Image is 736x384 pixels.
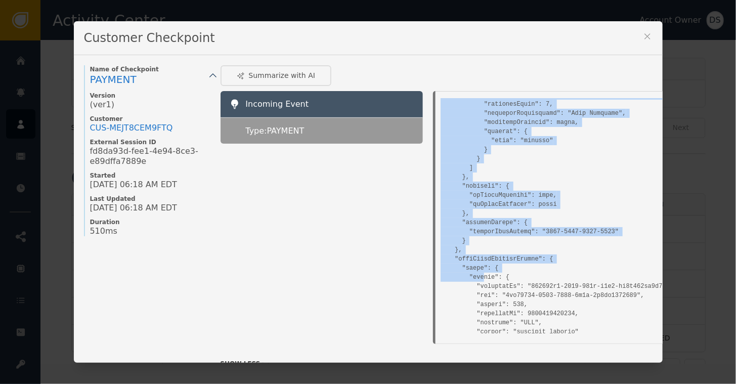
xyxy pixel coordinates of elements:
span: Name of Checkpoint [90,65,210,73]
span: PAYMENT [90,73,137,86]
div: CUS- MEJT8CEM9FTQ [90,123,173,133]
span: SHOW LESS [221,359,261,368]
span: (ver 1 ) [90,100,115,110]
span: Customer [90,115,210,123]
span: Duration [90,218,210,226]
span: [DATE] 06:18 AM EDT [90,203,177,213]
div: Summarize with AI [237,70,316,81]
span: External Session ID [90,138,210,146]
span: Type: PAYMENT [246,125,305,137]
span: Last Updated [90,195,210,203]
span: fd8da93d-fee1-4e94-8ce3-e89dffa7889e [90,146,210,166]
div: Customer Checkpoint [74,21,663,55]
span: Started [90,172,210,180]
a: PAYMENT [90,73,210,87]
a: CUS-MEJT8CEM9FTQ [90,123,173,133]
span: Version [90,92,210,100]
span: 510ms [90,226,117,236]
span: [DATE] 06:18 AM EDT [90,180,177,190]
button: Summarize with AI [221,65,332,86]
span: Incoming Event [246,99,309,109]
